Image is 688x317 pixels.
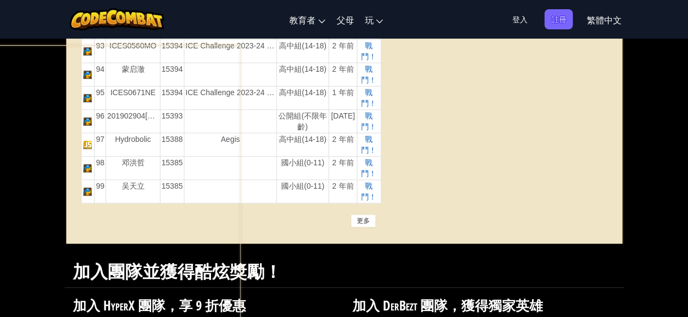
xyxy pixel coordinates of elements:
[95,63,106,86] td: 94
[544,9,573,29] button: 註冊
[106,63,160,86] td: 蒙启澈
[106,86,160,110] td: ICES0671NE
[329,86,357,110] td: 1 年前
[160,157,184,180] td: 15385
[95,86,106,110] td: 95
[160,40,184,63] td: 15394
[73,263,616,282] h2: 加入團隊並獲得酷炫獎勵！
[361,111,376,131] a: 戰鬥！
[95,110,106,133] td: 96
[505,9,534,29] button: 登入
[351,214,376,227] div: 更多
[160,133,184,157] td: 15388
[95,157,106,180] td: 98
[329,133,357,157] td: 2 年前
[160,86,184,110] td: 15394
[331,5,359,34] a: 父母
[106,157,160,180] td: 邓洪哲
[329,110,357,133] td: [DATE]
[352,299,616,313] h3: 加入 DerBezt 團隊，獲得獨家英雄
[364,14,373,26] span: 玩
[284,5,331,34] a: 教育者
[361,88,376,108] a: 戰鬥！
[160,180,184,203] td: 15385
[184,86,276,110] td: ICE Challenge 2023-24 Secondary Division Screening Round
[329,63,357,86] td: 2 年前
[276,40,328,63] td: 高中組(14-18)
[361,158,376,178] a: 戰鬥！
[276,180,328,203] td: 國小組(0-11)
[289,14,315,26] span: 教育者
[361,135,376,154] a: 戰鬥！
[359,5,388,34] a: 玩
[276,157,328,180] td: 國小組(0-11)
[106,110,160,133] td: 201902904[PERSON_NAME]
[276,63,328,86] td: 高中組(14-18)
[70,8,165,30] img: CodeCombat logo
[160,63,184,86] td: 15394
[95,133,106,157] td: 97
[586,14,621,26] span: 繁體中文
[184,40,276,63] td: ICE Challenge 2023-24 Secondary Division Screening Round
[329,40,357,63] td: 2 年前
[276,86,328,110] td: 高中組(14-18)
[276,110,328,133] td: 公開組(不限年齡)
[276,133,328,157] td: 高中組(14-18)
[361,41,376,61] a: 戰鬥！
[329,157,357,180] td: 2 年前
[581,5,627,34] a: 繁體中文
[184,133,276,157] td: Aegis
[73,299,336,313] h3: 加入 HyperX 團隊，享 9 折優惠
[160,110,184,133] td: 15393
[95,180,106,203] td: 99
[106,180,160,203] td: 吴天立
[361,182,376,201] a: 戰鬥！
[106,40,160,63] td: ICES0560MO
[106,133,160,157] td: Hydrobolic
[95,40,106,63] td: 93
[329,180,357,203] td: 2 年前
[361,65,376,84] a: 戰鬥！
